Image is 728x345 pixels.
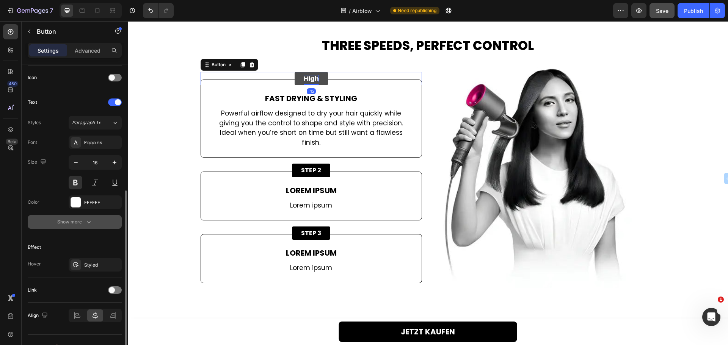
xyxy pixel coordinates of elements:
[57,218,93,226] div: Show more
[176,54,191,61] p: High
[656,8,668,14] span: Save
[352,7,372,15] span: Airblow
[164,142,202,156] button: <p>STEP 2</p>
[173,145,193,153] p: STEP 2
[84,139,120,146] div: Poppins
[28,215,122,229] button: Show more
[167,51,200,64] button: <p>High</p>
[82,40,99,47] div: Button
[84,262,120,269] div: Styled
[724,173,728,184] button: ←
[75,47,100,55] p: Advanced
[38,47,59,55] p: Settings
[398,7,436,14] span: Need republishing
[74,17,527,33] p: Three Speeds, Perfect Control
[173,208,193,215] p: STEP 3
[72,119,101,126] span: Paragraph 1*
[28,119,41,126] div: Styles
[28,199,39,206] div: Color
[69,116,122,130] button: Paragraph 1*
[84,199,120,206] div: FFFFFF
[7,81,18,87] div: 450
[176,54,191,61] div: Rich Text Editor. Editing area: main
[37,27,101,36] p: Button
[28,261,41,267] div: Hover
[73,16,528,34] h2: Rich Text Editor. Editing area: main
[28,287,37,293] div: Link
[128,21,728,345] iframe: Design area
[650,3,675,18] button: Save
[82,87,285,127] div: Rich Text Editor. Editing area: main
[83,226,284,237] p: Lorem ipsum
[3,3,56,18] button: 7
[718,297,724,303] span: 1
[83,87,284,126] p: Powerful airflow designed to dry your hair quickly while giving you the control to shape and styl...
[28,74,37,81] div: Icon
[684,7,703,15] div: Publish
[28,139,37,146] div: Font
[28,157,48,167] div: Size
[211,300,389,321] a: JETZT KAUFEN
[349,7,351,15] span: /
[28,99,37,106] div: Text
[702,308,720,326] iframe: Intercom live chat
[273,305,327,316] p: JETZT KAUFEN
[306,46,528,267] img: gempages_583902466479751911-341c69fd-ee8d-403c-90d9-acb46238f7ae.webp
[164,205,202,219] button: <p>STEP 3</p>
[143,3,174,18] div: Undo/Redo
[50,6,53,15] p: 7
[82,71,285,84] div: Rich Text Editor. Editing area: main
[179,67,188,73] div: -15
[6,139,18,145] div: Beta
[678,3,709,18] button: Publish
[83,164,284,175] p: Lorem ipsum
[83,242,284,252] p: Lorem ipsum
[28,311,49,321] div: Align
[28,244,41,251] div: Effect
[83,72,284,83] p: Fast Drying & Styling
[83,180,284,189] p: Lorem ipsum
